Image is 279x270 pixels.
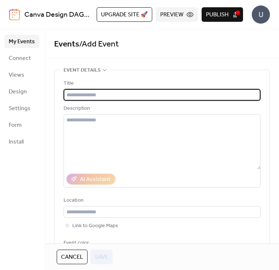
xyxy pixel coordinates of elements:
span: Install [9,138,24,146]
span: Preview [160,11,183,19]
span: / Add Event [79,36,119,52]
span: Design [9,88,27,96]
div: Location [64,196,259,205]
a: Events [54,36,79,52]
img: logo [9,9,20,20]
span: Settings [9,104,31,113]
div: U [252,5,270,24]
a: Install [4,135,39,148]
a: Views [4,68,39,81]
a: Connect [4,52,39,65]
span: Link to Google Maps [72,222,118,230]
a: Form [4,118,39,132]
a: Design [4,85,39,98]
button: Preview [156,7,198,22]
button: Publish [202,7,243,22]
span: My Events [9,37,35,46]
span: Views [9,71,24,80]
span: Publish [206,11,229,19]
a: My Events [4,35,39,48]
span: Connect [9,54,31,63]
div: Description [64,104,259,113]
span: Cancel [61,253,83,262]
div: Event color [64,239,122,247]
span: Form [9,121,22,130]
a: Settings [4,102,39,115]
button: Upgrade site 🚀 [97,7,152,22]
span: Event details [64,66,101,75]
a: Canva Design DAGvJZEeIYM [24,8,116,22]
button: Cancel [57,250,88,264]
span: Upgrade site 🚀 [101,11,148,19]
div: Title [64,79,259,88]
